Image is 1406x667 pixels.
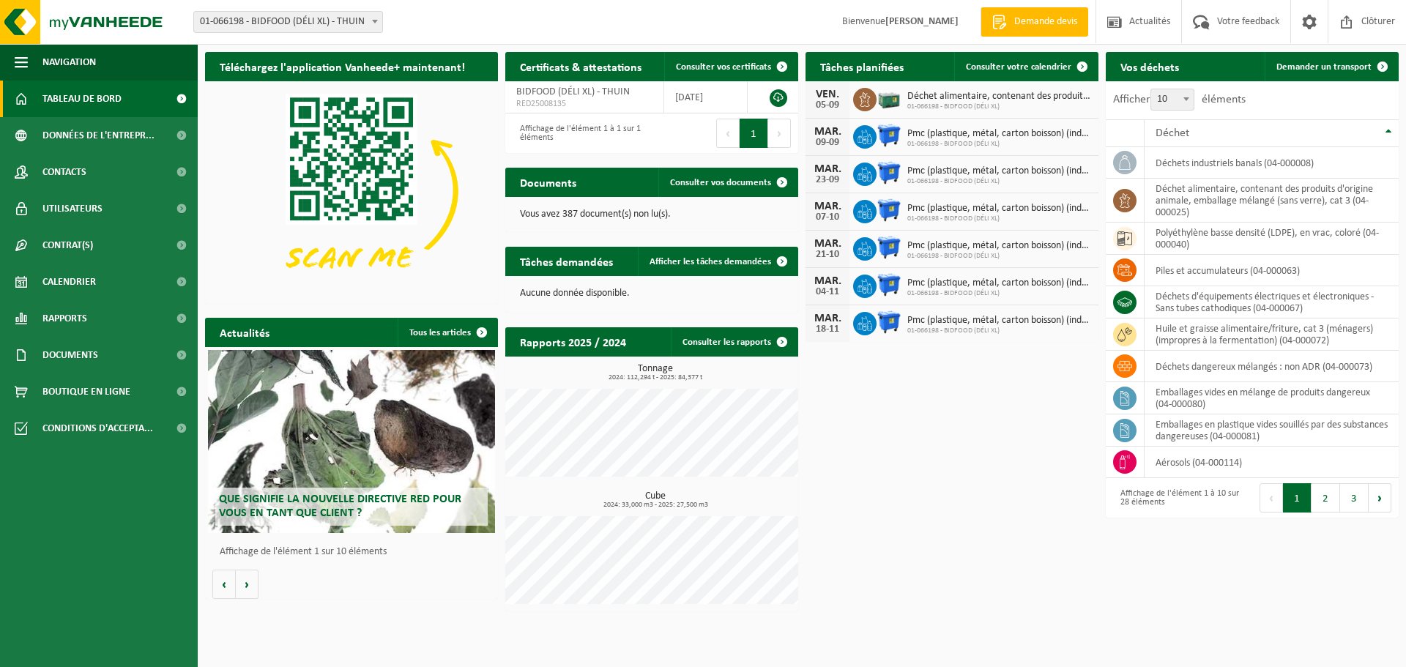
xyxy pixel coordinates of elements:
h2: Vos déchets [1106,52,1194,81]
td: déchet alimentaire, contenant des produits d'origine animale, emballage mélangé (sans verre), cat... [1145,179,1399,223]
div: 05-09 [813,100,842,111]
span: Pmc (plastique, métal, carton boisson) (industriel) [907,315,1091,327]
span: 01-066198 - BIDFOOD (DÉLI XL) [907,103,1091,111]
span: Afficher les tâches demandées [650,257,771,267]
span: Boutique en ligne [42,373,130,410]
span: Déchet alimentaire, contenant des produits d'origine animale, emballage mélangé ... [907,91,1091,103]
span: Données de l'entrepr... [42,117,155,154]
span: Demander un transport [1276,62,1372,72]
img: Download de VHEPlus App [205,81,498,301]
button: 1 [740,119,768,148]
span: Consulter vos certificats [676,62,771,72]
div: MAR. [813,163,842,175]
button: Previous [1260,483,1283,513]
button: 3 [1340,483,1369,513]
span: 10 [1151,89,1194,110]
td: aérosols (04-000114) [1145,447,1399,478]
span: 01-066198 - BIDFOOD (DÉLI XL) [907,252,1091,261]
div: 04-11 [813,287,842,297]
div: MAR. [813,313,842,324]
span: Que signifie la nouvelle directive RED pour vous en tant que client ? [219,493,461,519]
a: Consulter votre calendrier [954,52,1097,81]
span: Documents [42,337,98,373]
img: WB-1100-HPE-BE-01 [877,198,901,223]
span: Pmc (plastique, métal, carton boisson) (industriel) [907,240,1091,252]
h2: Actualités [205,318,284,346]
span: BIDFOOD (DÉLI XL) - THUIN [516,86,630,97]
p: Vous avez 387 document(s) non lu(s). [520,209,784,220]
span: 01-066198 - BIDFOOD (DÉLI XL) [907,140,1091,149]
span: Navigation [42,44,96,81]
span: Demande devis [1011,15,1081,29]
td: déchets industriels banals (04-000008) [1145,147,1399,179]
td: [DATE] [664,81,747,113]
a: Consulter les rapports [671,327,797,357]
button: Next [768,119,791,148]
img: PB-LB-0680-HPE-GN-01 [877,86,901,111]
h2: Tâches demandées [505,247,628,275]
label: Afficher éléments [1113,94,1246,105]
span: Contacts [42,154,86,190]
span: 01-066198 - BIDFOOD (DÉLI XL) [907,215,1091,223]
span: Calendrier [42,264,96,300]
h3: Cube [513,491,798,509]
div: VEN. [813,89,842,100]
span: Conditions d'accepta... [42,410,153,447]
div: 23-09 [813,175,842,185]
a: Consulter vos certificats [664,52,797,81]
td: Piles et accumulateurs (04-000063) [1145,255,1399,286]
button: Previous [716,119,740,148]
a: Demander un transport [1265,52,1397,81]
span: Contrat(s) [42,227,93,264]
div: 07-10 [813,212,842,223]
img: WB-1100-HPE-BE-01 [877,235,901,260]
div: 09-09 [813,138,842,148]
td: huile et graisse alimentaire/friture, cat 3 (ménagers)(impropres à la fermentation) (04-000072) [1145,318,1399,351]
span: 01-066198 - BIDFOOD (DÉLI XL) - THUIN [194,12,382,32]
span: 2024: 33,000 m3 - 2025: 27,500 m3 [513,502,798,509]
div: MAR. [813,201,842,212]
button: 2 [1312,483,1340,513]
a: Tous les articles [398,318,496,347]
img: WB-1100-HPE-BE-01 [877,123,901,148]
img: WB-1100-HPE-BE-01 [877,272,901,297]
span: 01-066198 - BIDFOOD (DÉLI XL) [907,177,1091,186]
span: Déchet [1156,127,1189,139]
h3: Tonnage [513,364,798,381]
td: polyéthylène basse densité (LDPE), en vrac, coloré (04-000040) [1145,223,1399,255]
span: Pmc (plastique, métal, carton boisson) (industriel) [907,203,1091,215]
h2: Rapports 2025 / 2024 [505,327,641,356]
div: MAR. [813,275,842,287]
img: WB-1100-HPE-BE-01 [877,310,901,335]
h2: Téléchargez l'application Vanheede+ maintenant! [205,52,480,81]
div: MAR. [813,238,842,250]
a: Demande devis [981,7,1088,37]
button: Vorige [212,570,236,599]
a: Que signifie la nouvelle directive RED pour vous en tant que client ? [208,350,495,533]
span: Consulter votre calendrier [966,62,1071,72]
strong: [PERSON_NAME] [885,16,959,27]
td: déchets dangereux mélangés : non ADR (04-000073) [1145,351,1399,382]
span: Pmc (plastique, métal, carton boisson) (industriel) [907,165,1091,177]
td: emballages en plastique vides souillés par des substances dangereuses (04-000081) [1145,414,1399,447]
a: Consulter vos documents [658,168,797,197]
td: déchets d'équipements électriques et électroniques - Sans tubes cathodiques (04-000067) [1145,286,1399,318]
span: Pmc (plastique, métal, carton boisson) (industriel) [907,128,1091,140]
span: Tableau de bord [42,81,122,117]
h2: Tâches planifiées [806,52,918,81]
div: Affichage de l'élément 1 à 10 sur 28 éléments [1113,482,1245,514]
div: 21-10 [813,250,842,260]
p: Affichage de l'élément 1 sur 10 éléments [220,547,491,557]
span: Consulter vos documents [670,178,771,187]
div: Affichage de l'élément 1 à 1 sur 1 éléments [513,117,644,149]
td: emballages vides en mélange de produits dangereux (04-000080) [1145,382,1399,414]
a: Afficher les tâches demandées [638,247,797,276]
span: 01-066198 - BIDFOOD (DÉLI XL) [907,289,1091,298]
div: 18-11 [813,324,842,335]
h2: Certificats & attestations [505,52,656,81]
span: 2024: 112,294 t - 2025: 84,377 t [513,374,798,381]
h2: Documents [505,168,591,196]
span: 01-066198 - BIDFOOD (DÉLI XL) - THUIN [193,11,383,33]
span: Utilisateurs [42,190,103,227]
span: Rapports [42,300,87,337]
